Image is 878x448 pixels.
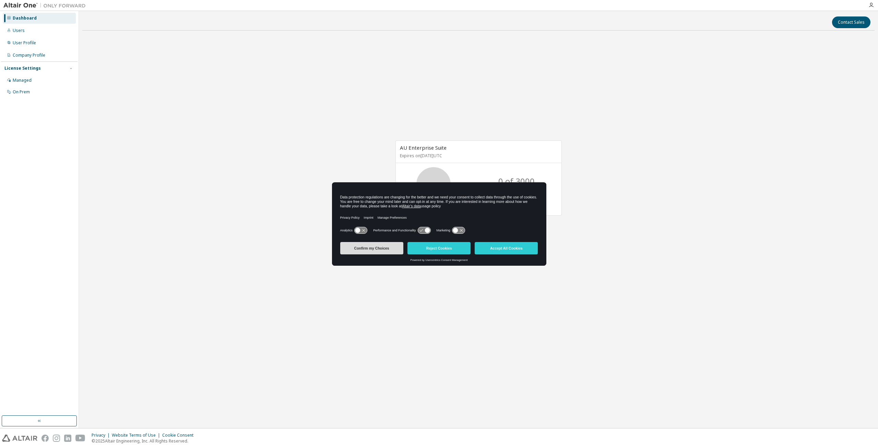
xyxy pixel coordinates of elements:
[13,53,45,58] div: Company Profile
[832,16,870,28] button: Contact Sales
[75,435,85,442] img: youtube.svg
[162,433,198,438] div: Cookie Consent
[112,433,162,438] div: Website Terms of Use
[53,435,60,442] img: instagram.svg
[498,175,535,187] p: 0 of 3000
[13,15,37,21] div: Dashboard
[41,435,49,442] img: facebook.svg
[2,435,37,442] img: altair_logo.svg
[4,66,41,71] div: License Settings
[92,433,112,438] div: Privacy
[13,89,30,95] div: On Prem
[400,153,556,159] p: Expires on [DATE] UTC
[3,2,89,9] img: Altair One
[400,144,447,151] span: AU Enterprise Suite
[13,40,36,46] div: User Profile
[13,28,25,33] div: Users
[13,78,32,83] div: Managed
[92,438,198,444] p: © 2025 Altair Engineering, Inc. All Rights Reserved.
[64,435,71,442] img: linkedin.svg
